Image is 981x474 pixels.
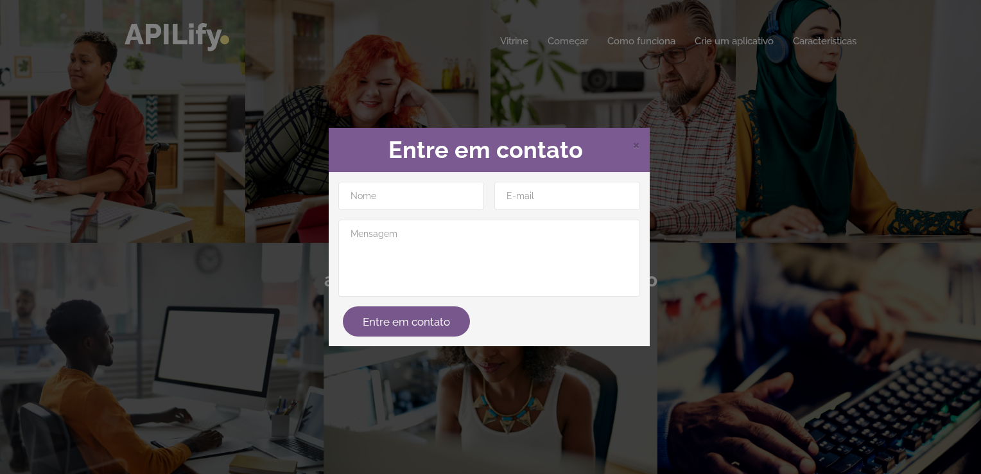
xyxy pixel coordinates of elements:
[388,136,583,163] font: Entre em contato
[363,315,450,328] font: Entre em contato
[632,136,640,152] span: Fechar
[343,306,470,337] button: Entre em contato
[338,182,484,210] input: Nome
[632,134,640,154] font: ×
[494,182,640,210] input: E-mail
